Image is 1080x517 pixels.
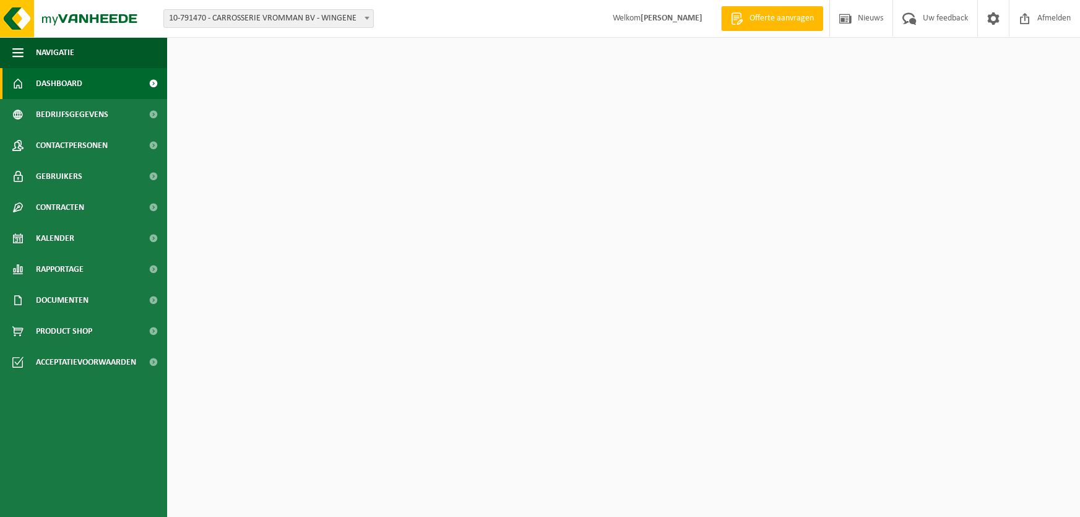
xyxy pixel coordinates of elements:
[721,6,823,31] a: Offerte aanvragen
[36,223,74,254] span: Kalender
[36,161,82,192] span: Gebruikers
[36,99,108,130] span: Bedrijfsgegevens
[36,285,89,316] span: Documenten
[746,12,817,25] span: Offerte aanvragen
[36,316,92,347] span: Product Shop
[36,347,136,378] span: Acceptatievoorwaarden
[36,192,84,223] span: Contracten
[36,37,74,68] span: Navigatie
[36,254,84,285] span: Rapportage
[163,9,374,28] span: 10-791470 - CARROSSERIE VROMMAN BV - WINGENE
[36,68,82,99] span: Dashboard
[164,10,373,27] span: 10-791470 - CARROSSERIE VROMMAN BV - WINGENE
[641,14,702,23] strong: [PERSON_NAME]
[36,130,108,161] span: Contactpersonen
